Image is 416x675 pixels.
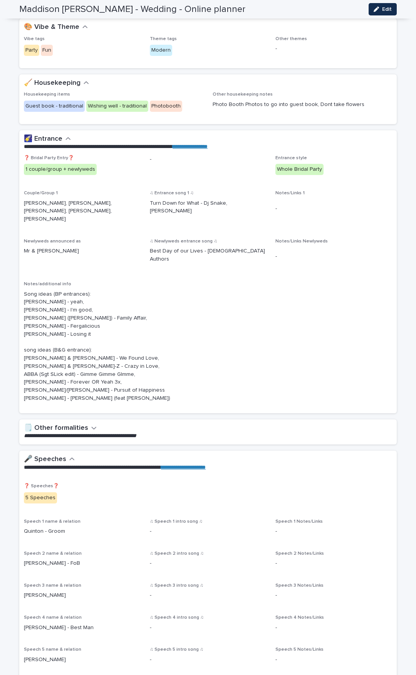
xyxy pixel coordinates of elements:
span: Vibe tags [24,37,45,41]
h2: 🎨 Vibe & Theme [24,23,79,32]
span: Speech 2 Notes/Links [275,551,324,556]
p: - [150,624,151,632]
span: Speech 2 name & relation [24,551,82,556]
span: ♫ Speech 3 intro song ♫ [150,583,203,588]
p: - [150,559,151,567]
div: 5 Speeches [24,492,57,503]
button: 🧹 Housekeeping [24,79,89,88]
p: - [275,559,392,567]
span: Speech 1 name & relation [24,519,81,524]
p: Mr & [PERSON_NAME] [24,247,141,255]
span: ♫ Speech 5 intro song ♫ [150,647,203,652]
div: Photobooth [150,101,182,112]
div: 1 couple/group + newlyweds [24,164,97,175]
div: Fun [41,45,53,56]
h2: 🎤 Speeches [24,455,66,464]
p: [PERSON_NAME] [24,591,141,599]
span: Speech 5 name & relation [24,647,81,652]
p: - [275,591,392,599]
p: - [150,656,151,664]
button: 🌠 Entrance [24,135,71,143]
div: Whole Bridal Party [275,164,324,175]
span: ♫ Entrance song 1 ♫ [150,191,194,195]
span: Speech 4 name & relation [24,615,82,620]
p: Song ideas (BP entrances): [PERSON_NAME] - yeah, [PERSON_NAME] - I'm good, [PERSON_NAME] ([PERSON... [24,290,170,402]
button: Edit [369,3,397,15]
span: Notes/additional info [24,282,71,286]
span: Speech 5 Notes/Links [275,647,324,652]
h2: 🌠 Entrance [24,135,62,143]
p: - [275,45,392,53]
p: Turn Down for What - Dj Snake, [PERSON_NAME] [150,199,248,215]
span: Speech 3 name & relation [24,583,81,588]
span: ❓ Speeches❓ [24,484,59,488]
div: Guest book - traditional [24,101,85,112]
span: ♫ Speech 2 intro song ♫ [150,551,204,556]
p: - [275,624,392,632]
button: 🗒️ Other formalities [24,424,97,433]
div: Modern [150,45,172,56]
span: ❓ Bridal Party Entry❓ [24,156,74,160]
p: Best Day of our Lives - [DEMOGRAPHIC_DATA] Authors [150,247,267,263]
h2: 🗒️ Other formalities [24,424,88,433]
span: Theme tags [150,37,177,41]
span: Notes/Links 1 [275,191,305,195]
p: - [150,155,267,163]
p: - [275,656,392,664]
div: Wishing well - traditional [86,101,148,112]
span: Other housekeeping notes [213,92,273,97]
span: Speech 4 Notes/Links [275,615,324,620]
p: - [275,527,277,535]
span: Speech 1 Notes/Links [275,519,323,524]
p: Photo Booth Photos to go into guest book, Dont take flowers [213,101,392,109]
p: [PERSON_NAME] - FoB [24,559,141,567]
button: 🎤 Speeches [24,455,75,464]
button: 🎨 Vibe & Theme [24,23,88,32]
span: Entrance style [275,156,307,160]
span: ♫ Newlyweds entrance song ♫ [150,239,217,244]
p: - [150,591,151,599]
p: - [150,527,151,535]
h2: Maddison [PERSON_NAME] - Wedding - Online planner [19,4,245,15]
p: [PERSON_NAME] - Best Man [24,624,141,632]
h2: 🧹 Housekeeping [24,79,81,88]
span: Couple/Group 1 [24,191,58,195]
span: Notes/Links Newlyweds [275,239,328,244]
span: Newlyweds announced as [24,239,81,244]
p: [PERSON_NAME] [24,656,141,664]
span: ♫ Speech 1 intro song ♫ [150,519,203,524]
p: [PERSON_NAME], [PERSON_NAME], [PERSON_NAME], [PERSON_NAME], [PERSON_NAME] [24,199,141,223]
span: Speech 3 Notes/Links [275,583,324,588]
span: Housekeeping items [24,92,70,97]
p: - [275,252,392,261]
p: - [275,205,392,213]
p: Quinton - Groom [24,527,141,535]
div: Party [24,45,39,56]
span: Other themes [275,37,307,41]
span: Edit [382,7,392,12]
span: ♫ Speech 4 intro song ♫ [150,615,204,620]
